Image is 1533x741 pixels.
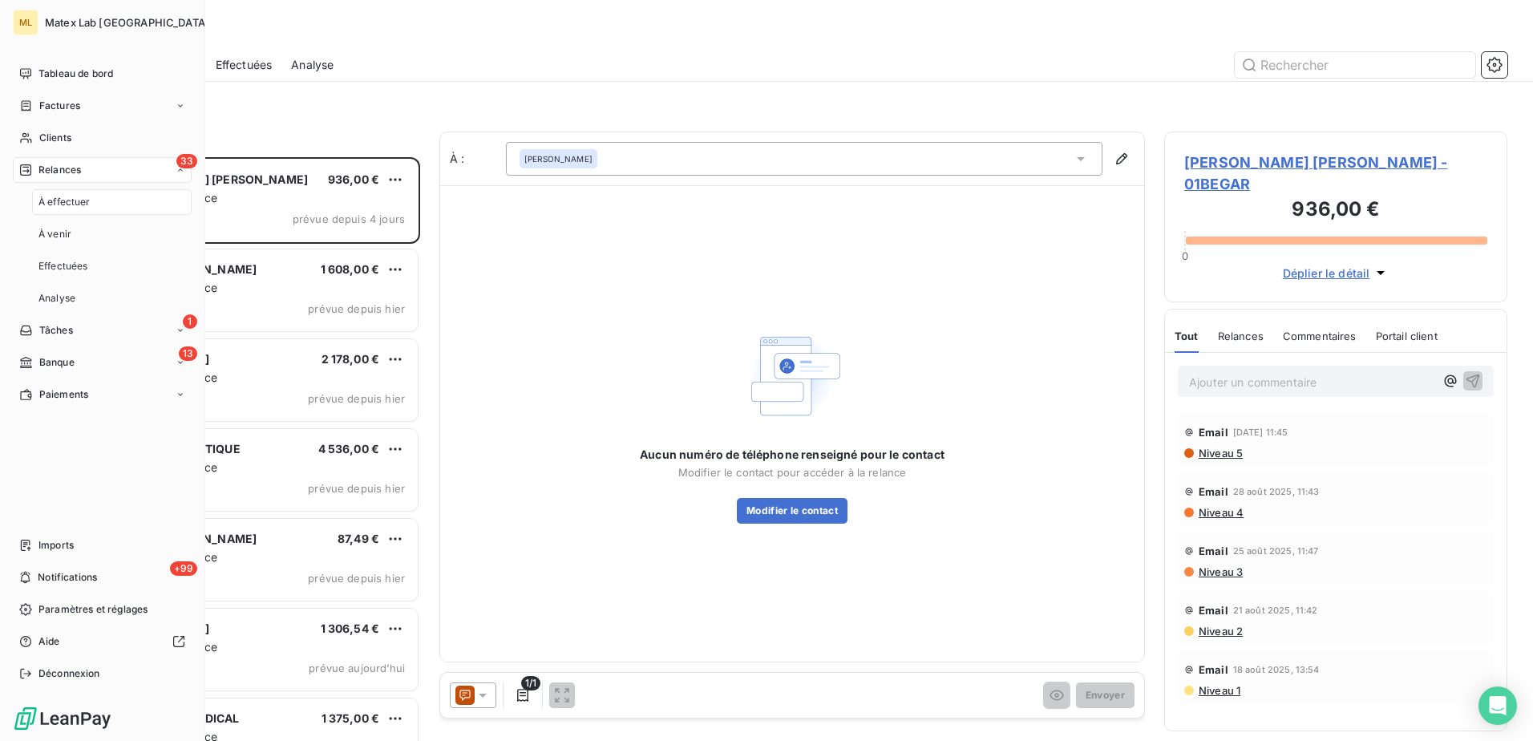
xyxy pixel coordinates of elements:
span: 28 août 2025, 11:43 [1233,487,1320,496]
span: +99 [170,561,197,576]
span: 13 [179,346,197,361]
span: Niveau 3 [1197,565,1243,578]
span: Niveau 4 [1197,506,1244,519]
span: 18 août 2025, 13:54 [1233,665,1320,674]
span: Relances [38,163,81,177]
span: Commentaires [1283,330,1357,342]
span: 4 536,00 € [318,442,380,456]
span: Niveau 5 [1197,447,1243,460]
span: prévue depuis hier [308,302,405,315]
span: Email [1199,426,1228,439]
span: 1/1 [521,676,540,690]
span: Email [1199,485,1228,498]
span: Email [1199,545,1228,557]
span: Aide [38,634,60,649]
span: Effectuées [216,57,273,73]
span: Tâches [39,323,73,338]
span: Clients [39,131,71,145]
span: À effectuer [38,195,91,209]
span: [PERSON_NAME] [524,153,593,164]
span: Matex Lab [GEOGRAPHIC_DATA] [45,16,209,29]
span: Niveau 2 [1197,625,1243,638]
span: Email [1199,663,1228,676]
span: 33 [176,154,197,168]
span: Banque [39,355,75,370]
span: prévue depuis hier [308,482,405,495]
span: 21 août 2025, 11:42 [1233,605,1318,615]
input: Rechercher [1235,52,1475,78]
span: Déconnexion [38,666,100,681]
span: Déplier le détail [1283,265,1370,281]
div: grid [77,157,420,741]
span: 2 178,00 € [322,352,380,366]
span: prévue depuis hier [308,392,405,405]
span: Analyse [38,291,75,306]
span: Analyse [291,57,334,73]
span: Aucun numéro de téléphone renseigné pour le contact [640,447,944,463]
button: Modifier le contact [737,498,847,524]
a: Aide [13,629,192,654]
img: Empty state [741,325,843,427]
span: Paiements [39,387,88,402]
span: Imports [38,538,74,553]
span: Notifications [38,570,97,585]
button: Envoyer [1076,682,1135,708]
span: Email [1199,604,1228,617]
span: Niveau 1 [1197,684,1240,697]
span: Relances [1218,330,1264,342]
div: ML [13,10,38,35]
div: Open Intercom Messenger [1478,686,1517,725]
span: 1 306,54 € [321,622,380,635]
span: [PERSON_NAME] [PERSON_NAME] - 01BEGAR [1184,152,1487,195]
span: 0 [1182,249,1188,262]
span: [PERSON_NAME] [PERSON_NAME] [113,172,308,186]
span: Portail client [1376,330,1438,342]
span: Factures [39,99,80,113]
span: 1 375,00 € [322,711,380,725]
span: Tout [1175,330,1199,342]
span: Tableau de bord [38,67,113,81]
span: prévue aujourd’hui [309,662,405,674]
button: Déplier le détail [1278,264,1394,282]
span: Effectuées [38,259,88,273]
span: 1 [183,314,197,329]
span: Paramètres et réglages [38,602,148,617]
span: 1 608,00 € [321,262,380,276]
img: Logo LeanPay [13,706,112,731]
span: 936,00 € [328,172,379,186]
label: À : [450,151,506,167]
span: 25 août 2025, 11:47 [1233,546,1319,556]
span: 87,49 € [338,532,379,545]
span: Modifier le contact pour accéder à la relance [678,466,907,479]
span: prévue depuis hier [308,572,405,585]
span: À venir [38,227,71,241]
span: [DATE] 11:45 [1233,427,1288,437]
span: prévue depuis 4 jours [293,213,405,225]
h3: 936,00 € [1184,195,1487,227]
